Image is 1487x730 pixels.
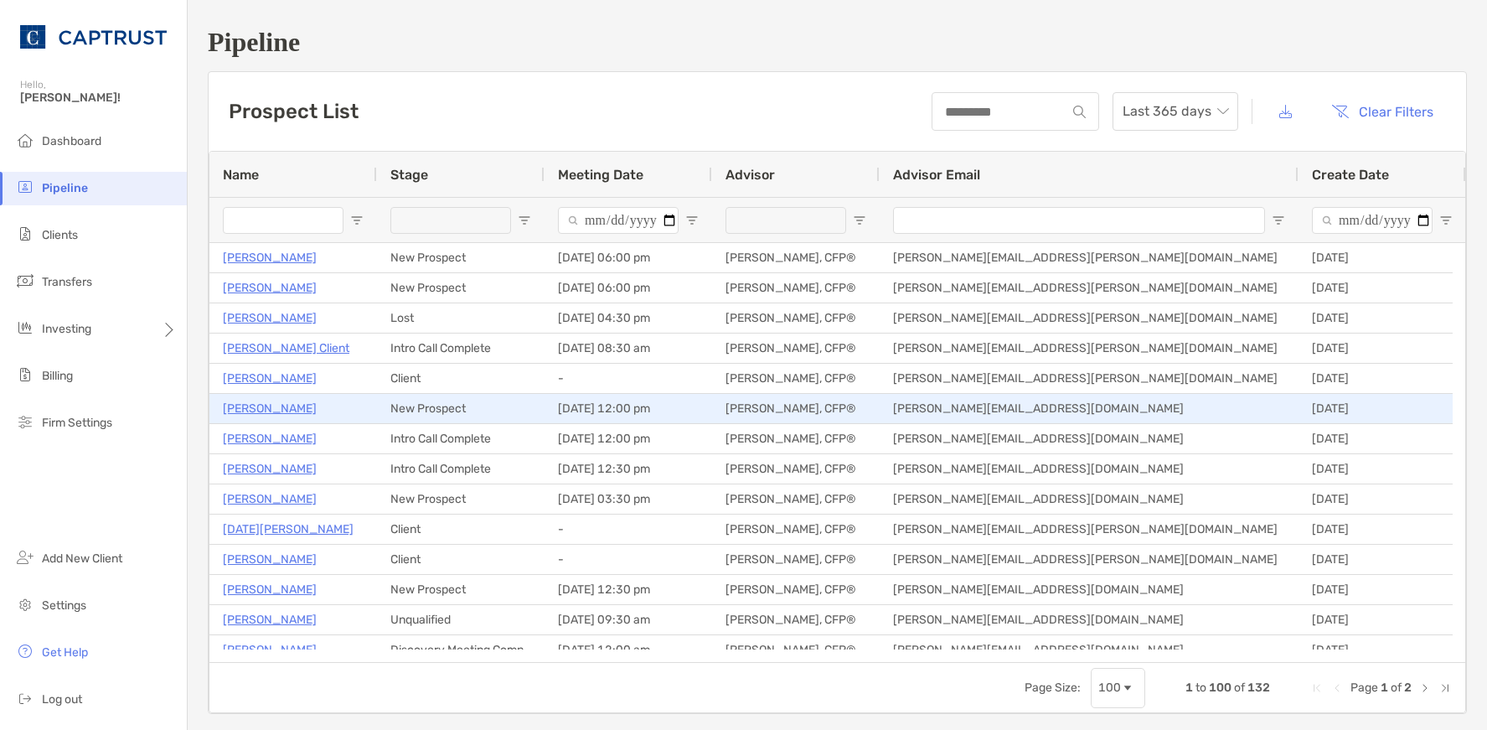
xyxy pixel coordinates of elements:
div: [DATE] [1299,424,1466,453]
div: [PERSON_NAME][EMAIL_ADDRESS][DOMAIN_NAME] [880,484,1299,514]
div: [PERSON_NAME], CFP® [712,454,880,484]
div: - [545,515,712,544]
div: [DATE] 03:30 pm [545,484,712,514]
span: Last 365 days [1123,93,1228,130]
img: settings icon [15,594,35,614]
div: [PERSON_NAME], CFP® [712,364,880,393]
div: Last Page [1438,681,1452,695]
div: [DATE] 08:30 am [545,334,712,363]
div: 100 [1098,681,1121,695]
input: Create Date Filter Input [1312,207,1433,234]
span: Log out [42,692,82,707]
span: Dashboard [42,134,101,148]
img: dashboard icon [15,130,35,150]
img: firm-settings icon [15,412,35,432]
div: [DATE] [1299,454,1466,484]
a: [PERSON_NAME] [223,579,317,600]
div: [DATE] 12:00 am [545,635,712,665]
button: Open Filter Menu [1272,214,1285,227]
p: [PERSON_NAME] [223,308,317,329]
div: [PERSON_NAME], CFP® [712,394,880,423]
div: [PERSON_NAME][EMAIL_ADDRESS][PERSON_NAME][DOMAIN_NAME] [880,364,1299,393]
img: investing icon [15,318,35,338]
div: New Prospect [377,575,545,604]
input: Advisor Email Filter Input [893,207,1265,234]
div: [PERSON_NAME][EMAIL_ADDRESS][DOMAIN_NAME] [880,424,1299,453]
div: Intro Call Complete [377,454,545,484]
div: [DATE] [1299,273,1466,303]
div: [PERSON_NAME][EMAIL_ADDRESS][PERSON_NAME][DOMAIN_NAME] [880,334,1299,363]
div: [PERSON_NAME], CFP® [712,575,880,604]
div: [PERSON_NAME][EMAIL_ADDRESS][PERSON_NAME][DOMAIN_NAME] [880,515,1299,544]
span: of [1234,681,1245,695]
div: [PERSON_NAME][EMAIL_ADDRESS][DOMAIN_NAME] [880,575,1299,604]
div: Client [377,515,545,544]
a: [PERSON_NAME] Client [223,338,349,359]
span: 100 [1209,681,1231,695]
div: [DATE] [1299,243,1466,272]
span: Name [223,167,259,183]
div: [DATE] 12:30 pm [545,454,712,484]
p: [PERSON_NAME] [223,458,317,479]
div: Client [377,545,545,574]
button: Open Filter Menu [518,214,531,227]
span: 132 [1247,681,1270,695]
div: [DATE] 06:00 pm [545,273,712,303]
div: Lost [377,303,545,333]
a: [PERSON_NAME] [223,428,317,449]
a: [PERSON_NAME] [223,549,317,570]
div: [PERSON_NAME], CFP® [712,334,880,363]
div: [PERSON_NAME][EMAIL_ADDRESS][DOMAIN_NAME] [880,394,1299,423]
input: Name Filter Input [223,207,343,234]
span: Stage [390,167,428,183]
div: [PERSON_NAME], CFP® [712,273,880,303]
div: First Page [1310,681,1324,695]
div: [PERSON_NAME][EMAIL_ADDRESS][DOMAIN_NAME] [880,454,1299,484]
a: [PERSON_NAME] [223,489,317,510]
div: Intro Call Complete [377,424,545,453]
img: billing icon [15,365,35,385]
img: get-help icon [15,641,35,661]
span: 2 [1404,681,1412,695]
div: - [545,364,712,393]
div: Client [377,364,545,393]
span: Advisor [725,167,775,183]
div: Page Size [1091,668,1145,708]
div: [DATE] [1299,334,1466,363]
img: add_new_client icon [15,547,35,567]
img: transfers icon [15,271,35,291]
div: Next Page [1418,681,1432,695]
div: [DATE] 12:00 pm [545,424,712,453]
div: - [545,545,712,574]
div: [PERSON_NAME][EMAIL_ADDRESS][PERSON_NAME][DOMAIN_NAME] [880,545,1299,574]
div: New Prospect [377,243,545,272]
span: Create Date [1312,167,1389,183]
span: Billing [42,369,73,383]
span: Add New Client [42,551,122,566]
a: [PERSON_NAME] [223,609,317,630]
img: input icon [1073,106,1086,118]
p: [PERSON_NAME] [223,277,317,298]
div: [DATE] [1299,364,1466,393]
div: [DATE] [1299,635,1466,665]
span: Advisor Email [893,167,980,183]
div: [PERSON_NAME], CFP® [712,243,880,272]
div: [PERSON_NAME][EMAIL_ADDRESS][PERSON_NAME][DOMAIN_NAME] [880,303,1299,333]
span: Page [1350,681,1378,695]
div: [DATE] [1299,394,1466,423]
div: [PERSON_NAME], CFP® [712,424,880,453]
div: New Prospect [377,484,545,514]
a: [PERSON_NAME] [223,368,317,389]
span: Meeting Date [558,167,643,183]
div: [DATE] [1299,515,1466,544]
div: [PERSON_NAME], CFP® [712,484,880,514]
img: CAPTRUST Logo [20,7,167,67]
div: [PERSON_NAME][EMAIL_ADDRESS][DOMAIN_NAME] [880,635,1299,665]
div: Intro Call Complete [377,334,545,363]
span: Pipeline [42,181,88,195]
div: [DATE] [1299,545,1466,574]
